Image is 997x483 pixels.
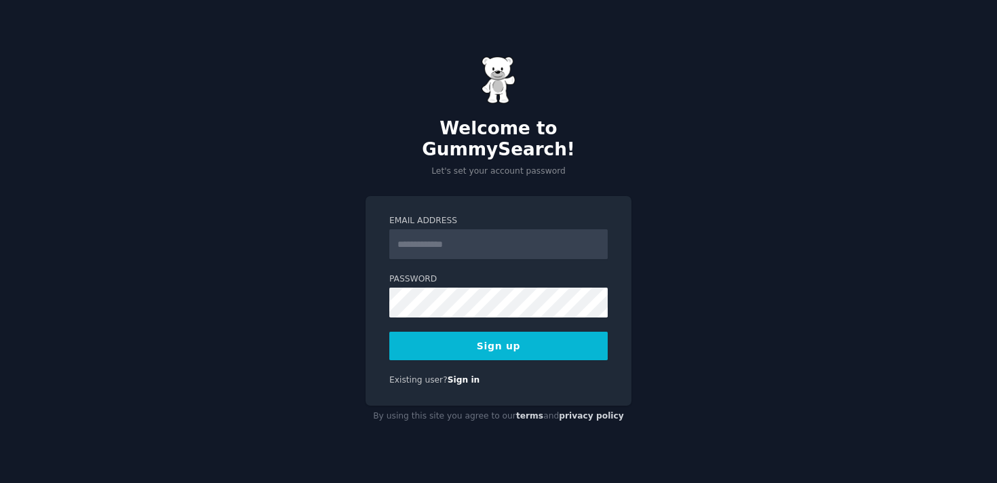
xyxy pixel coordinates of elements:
h2: Welcome to GummySearch! [366,118,631,161]
button: Sign up [389,332,608,360]
p: Let's set your account password [366,166,631,178]
label: Email Address [389,215,608,227]
a: terms [516,411,543,421]
span: Existing user? [389,375,448,385]
a: Sign in [448,375,480,385]
div: By using this site you agree to our and [366,406,631,427]
a: privacy policy [559,411,624,421]
img: Gummy Bear [482,56,515,104]
label: Password [389,273,608,286]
